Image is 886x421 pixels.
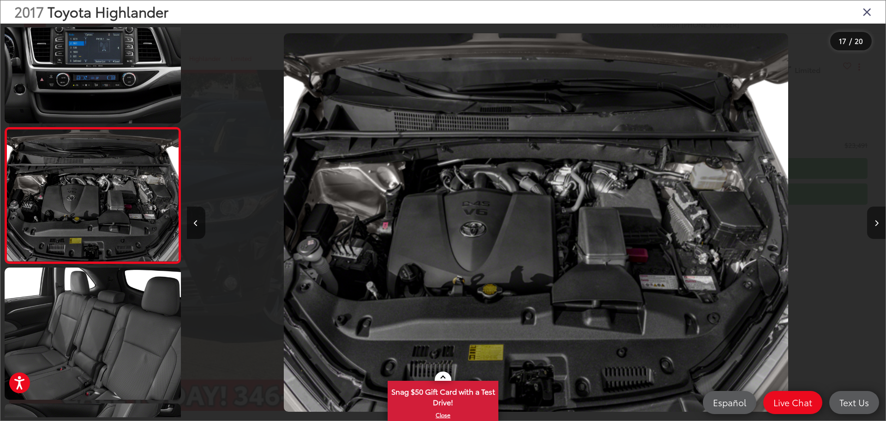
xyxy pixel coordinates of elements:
[763,391,822,414] a: Live Chat
[829,391,879,414] a: Text Us
[708,397,751,408] span: Español
[5,130,180,261] img: 2017 Toyota Highlander Limited
[769,397,817,408] span: Live Chat
[839,36,846,46] span: 17
[284,33,788,412] img: 2017 Toyota Highlander Limited
[389,382,497,410] span: Snag $50 Gift Card with a Test Drive!
[703,391,756,414] a: Español
[14,1,44,21] span: 2017
[862,6,872,18] i: Close gallery
[848,38,853,44] span: /
[186,33,885,412] div: 2017 Toyota Highlander Limited 16
[867,207,886,239] button: Next image
[48,1,168,21] span: Toyota Highlander
[187,207,205,239] button: Previous image
[855,36,863,46] span: 20
[3,266,182,401] img: 2017 Toyota Highlander Limited
[835,397,874,408] span: Text Us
